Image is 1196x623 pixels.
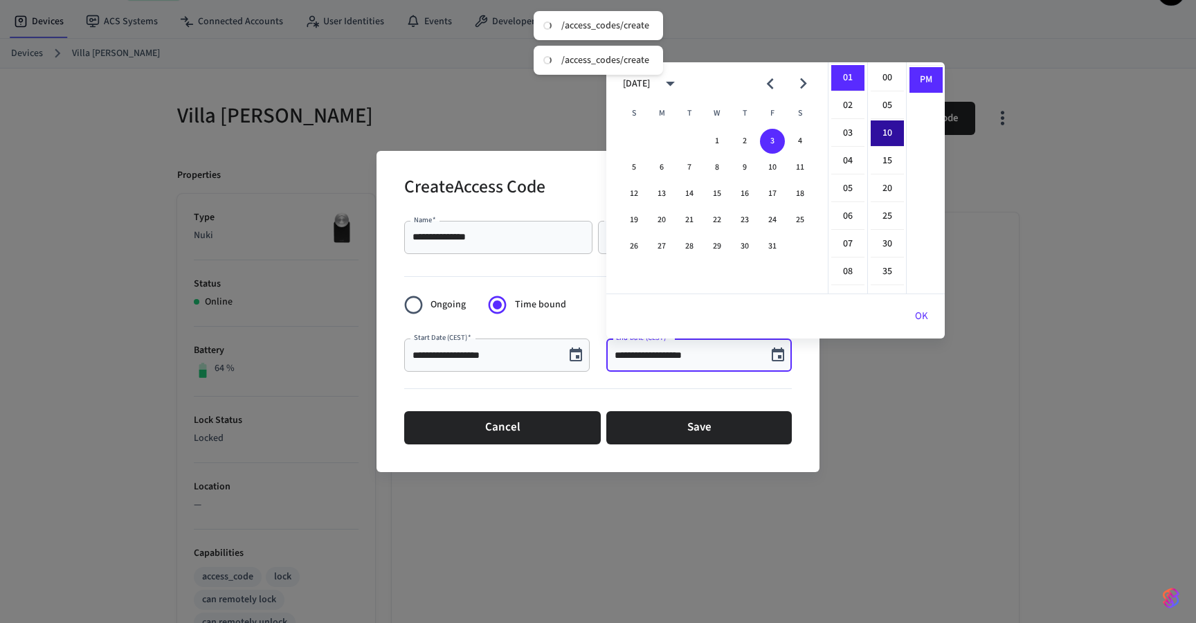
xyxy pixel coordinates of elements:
li: 10 minutes [871,120,904,147]
button: Cancel [404,411,601,444]
h2: Create Access Code [404,168,545,210]
button: 1 [705,129,730,154]
li: 30 minutes [871,231,904,258]
ul: Select hours [828,62,867,294]
button: 27 [649,234,674,259]
span: Time bound [515,298,566,312]
ul: Select meridiem [906,62,945,294]
span: Tuesday [677,100,702,127]
button: 29 [705,234,730,259]
img: SeamLogoGradient.69752ec5.svg [1163,587,1179,609]
button: 15 [705,181,730,206]
li: 7 hours [831,231,864,258]
button: 14 [677,181,702,206]
button: 7 [677,155,702,180]
label: Start Date (CEST) [414,332,471,343]
button: 2 [732,129,757,154]
li: 0 minutes [871,65,904,91]
button: 23 [732,208,757,233]
span: Thursday [732,100,757,127]
button: 4 [788,129,813,154]
li: 5 hours [831,176,864,202]
button: 18 [788,181,813,206]
li: 4 hours [831,148,864,174]
button: 30 [732,234,757,259]
li: 8 hours [831,259,864,285]
div: /access_codes/create [561,54,649,66]
button: 21 [677,208,702,233]
li: 2 hours [831,93,864,119]
button: 19 [622,208,646,233]
li: 20 minutes [871,176,904,202]
button: 10 [760,155,785,180]
button: 25 [788,208,813,233]
button: Next month [787,67,819,100]
button: 26 [622,234,646,259]
span: Monday [649,100,674,127]
button: 13 [649,181,674,206]
button: 28 [677,234,702,259]
button: Choose date, selected date is Oct 3, 2025 [764,341,792,369]
button: 3 [760,129,785,154]
label: Name [414,215,436,225]
button: 6 [649,155,674,180]
button: 12 [622,181,646,206]
button: 8 [705,155,730,180]
button: OK [898,300,945,333]
button: 11 [788,155,813,180]
button: Save [606,411,792,444]
li: 25 minutes [871,204,904,230]
li: 5 minutes [871,93,904,119]
button: 31 [760,234,785,259]
li: 35 minutes [871,259,904,285]
li: 3 hours [831,120,864,147]
span: Friday [760,100,785,127]
div: [DATE] [623,77,650,91]
li: 1 hours [831,65,864,91]
span: Sunday [622,100,646,127]
button: 17 [760,181,785,206]
li: 9 hours [831,287,864,313]
button: Previous month [754,67,786,100]
ul: Select minutes [867,62,906,294]
li: 15 minutes [871,148,904,174]
button: 22 [705,208,730,233]
li: 40 minutes [871,287,904,313]
button: 9 [732,155,757,180]
button: Choose date, selected date is Oct 3, 2025 [562,341,590,369]
span: Ongoing [431,298,466,312]
button: calendar view is open, switch to year view [654,67,687,100]
div: /access_codes/create [561,19,649,32]
li: PM [909,67,943,93]
span: Wednesday [705,100,730,127]
button: 5 [622,155,646,180]
span: Saturday [788,100,813,127]
button: 24 [760,208,785,233]
button: 16 [732,181,757,206]
li: 6 hours [831,204,864,230]
button: 20 [649,208,674,233]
